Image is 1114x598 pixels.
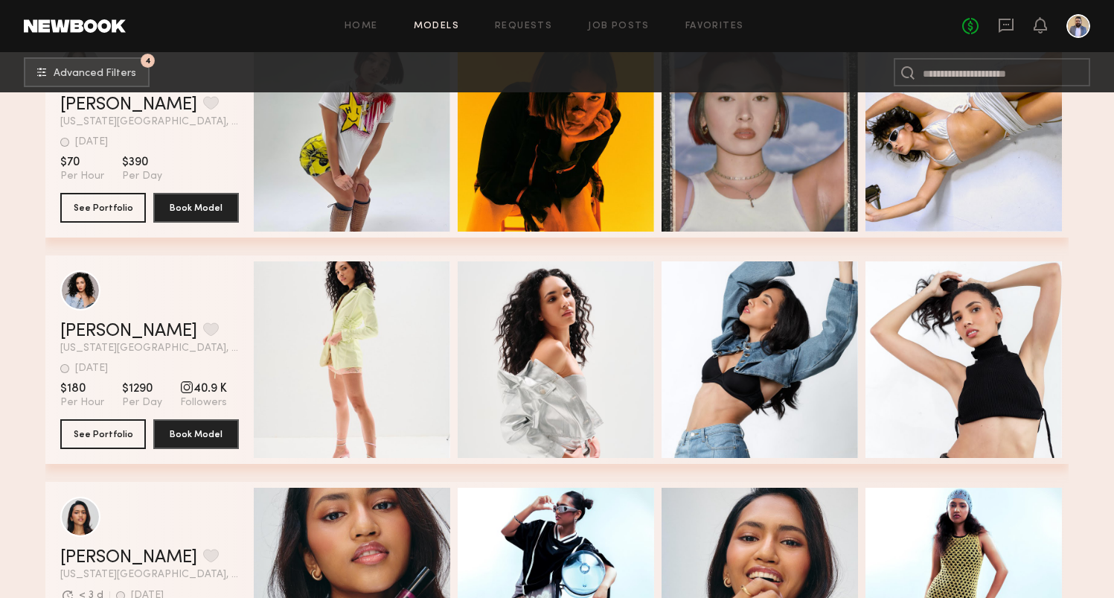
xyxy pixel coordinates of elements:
a: Models [414,22,459,31]
a: [PERSON_NAME] [60,549,197,567]
button: Book Model [153,193,239,223]
span: Advanced Filters [54,69,136,79]
span: Followers [180,396,227,410]
a: Home [345,22,378,31]
span: 40.9 K [180,381,227,396]
a: Job Posts [588,22,650,31]
span: Per Hour [60,396,104,410]
span: $70 [60,155,104,170]
a: [PERSON_NAME] [60,96,197,114]
span: [US_STATE][GEOGRAPHIC_DATA], [GEOGRAPHIC_DATA] [60,117,239,127]
span: Per Day [122,170,162,183]
a: [PERSON_NAME] [60,322,197,340]
div: [DATE] [75,137,108,147]
span: $390 [122,155,162,170]
button: Book Model [153,419,239,449]
span: 4 [145,57,151,64]
button: See Portfolio [60,193,146,223]
span: Per Hour [60,170,104,183]
span: [US_STATE][GEOGRAPHIC_DATA], [GEOGRAPHIC_DATA] [60,570,239,580]
span: $180 [60,381,104,396]
span: [US_STATE][GEOGRAPHIC_DATA], [GEOGRAPHIC_DATA] [60,343,239,354]
a: Favorites [685,22,744,31]
span: Per Day [122,396,162,410]
button: 4Advanced Filters [24,57,150,87]
a: Requests [495,22,552,31]
button: See Portfolio [60,419,146,449]
div: [DATE] [75,363,108,374]
span: $1290 [122,381,162,396]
